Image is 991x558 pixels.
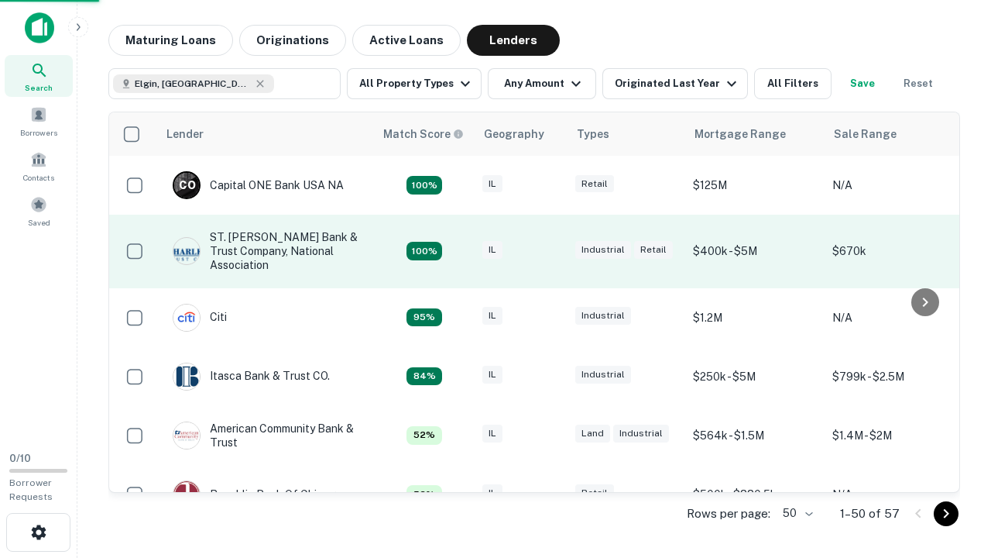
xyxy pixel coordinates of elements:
div: Capital ONE Bank USA NA [173,171,344,199]
div: Sale Range [834,125,897,143]
div: Industrial [575,307,631,325]
div: Capitalize uses an advanced AI algorithm to match your search with the best lender. The match sco... [406,308,442,327]
div: Land [575,425,610,443]
a: Saved [5,190,73,232]
img: capitalize-icon.png [25,12,54,43]
div: Capitalize uses an advanced AI algorithm to match your search with the best lender. The match sco... [406,367,442,386]
div: Retail [575,175,614,193]
button: Save your search to get updates of matches that match your search criteria. [838,68,887,99]
div: Originated Last Year [615,74,741,93]
a: Borrowers [5,100,73,142]
div: IL [482,307,502,325]
div: IL [482,425,502,443]
th: Capitalize uses an advanced AI algorithm to match your search with the best lender. The match sco... [374,112,475,156]
img: picture [173,481,200,508]
span: Borrowers [20,126,57,139]
div: Industrial [613,425,669,443]
div: American Community Bank & Trust [173,422,358,449]
td: $799k - $2.5M [825,347,964,406]
div: Mortgage Range [694,125,786,143]
td: $250k - $5M [685,347,825,406]
div: IL [482,241,502,259]
span: Elgin, [GEOGRAPHIC_DATA], [GEOGRAPHIC_DATA] [135,77,251,91]
td: $564k - $1.5M [685,406,825,465]
td: N/A [825,288,964,347]
td: $500k - $880.5k [685,465,825,524]
button: Originated Last Year [602,68,748,99]
p: C O [179,177,195,194]
button: Active Loans [352,25,461,56]
div: Capitalize uses an advanced AI algorithm to match your search with the best lender. The match sco... [383,126,464,143]
button: Lenders [467,25,560,56]
span: Borrower Requests [9,477,53,502]
div: Retail [575,484,614,502]
button: All Property Types [347,68,482,99]
p: Rows per page: [687,505,770,523]
div: Capitalize uses an advanced AI algorithm to match your search with the best lender. The match sco... [406,485,442,504]
div: Citi [173,304,227,332]
div: Capitalize uses an advanced AI algorithm to match your search with the best lender. The match sco... [406,242,442,260]
td: $125M [685,156,825,215]
th: Types [568,112,685,156]
img: picture [173,238,200,264]
button: Maturing Loans [108,25,233,56]
th: Mortgage Range [685,112,825,156]
div: Itasca Bank & Trust CO. [173,363,330,391]
td: $1.2M [685,288,825,347]
a: Contacts [5,145,73,187]
div: Lender [166,125,204,143]
button: Go to next page [934,501,958,526]
div: Industrial [575,366,631,384]
img: picture [173,422,200,449]
span: 0 / 10 [9,453,31,464]
span: Saved [28,216,50,229]
iframe: Chat Widget [914,434,991,508]
h6: Match Score [383,126,461,143]
a: Search [5,55,73,97]
div: Capitalize uses an advanced AI algorithm to match your search with the best lender. The match sco... [406,426,442,445]
td: N/A [825,156,964,215]
p: 1–50 of 57 [840,505,900,523]
th: Lender [157,112,374,156]
div: Types [577,125,609,143]
span: Search [25,81,53,94]
button: Originations [239,25,346,56]
div: IL [482,175,502,193]
div: Industrial [575,241,631,259]
button: Reset [893,68,943,99]
div: Retail [634,241,673,259]
th: Geography [475,112,568,156]
img: picture [173,363,200,390]
span: Contacts [23,171,54,184]
img: picture [173,305,200,331]
div: 50 [777,502,815,525]
div: Capitalize uses an advanced AI algorithm to match your search with the best lender. The match sco... [406,176,442,195]
div: Geography [484,125,544,143]
div: ST. [PERSON_NAME] Bank & Trust Company, National Association [173,230,358,273]
td: $670k [825,215,964,288]
div: IL [482,366,502,384]
button: All Filters [754,68,832,99]
div: Republic Bank Of Chicago [173,480,342,508]
td: N/A [825,465,964,524]
button: Any Amount [488,68,596,99]
td: $1.4M - $2M [825,406,964,465]
th: Sale Range [825,112,964,156]
td: $400k - $5M [685,215,825,288]
div: IL [482,484,502,502]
